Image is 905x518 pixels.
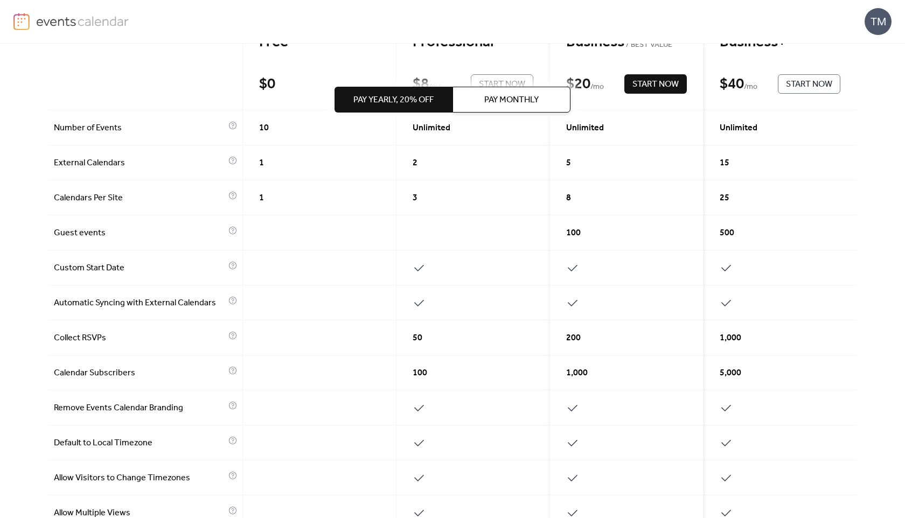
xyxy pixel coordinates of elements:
span: Start Now [632,78,679,91]
span: Collect RSVPs [54,332,226,345]
span: External Calendars [54,157,226,170]
span: Custom Start Date [54,262,226,275]
span: 10 [259,122,269,135]
span: 15 [720,157,729,170]
span: Pay Yearly, 20% off [353,94,434,107]
div: Free [259,33,380,52]
span: Unlimited [720,122,757,135]
span: 100 [413,367,427,380]
span: / mo [590,81,604,94]
span: 50 [413,332,422,345]
span: 1 [259,192,264,205]
span: 8 [566,192,571,205]
span: 25 [720,192,729,205]
span: 5,000 [720,367,741,380]
button: Start Now [624,74,687,94]
span: Remove Events Calendar Branding [54,402,226,415]
div: Business [566,33,687,52]
span: 100 [566,227,581,240]
span: / mo [744,81,757,94]
span: Calendars Per Site [54,192,226,205]
img: logo [13,13,30,30]
span: Number of Events [54,122,226,135]
span: 200 [566,332,581,345]
span: Guest events [54,227,226,240]
span: 3 [413,192,417,205]
span: Pay Monthly [484,94,539,107]
span: 1,000 [566,367,588,380]
button: Pay Yearly, 20% off [335,87,452,113]
span: Allow Visitors to Change Timezones [54,472,226,485]
div: $ 40 [720,75,744,94]
span: BEST VALUE [624,39,672,52]
button: Start Now [778,74,840,94]
div: TM [865,8,892,35]
div: $ 0 [259,75,275,94]
span: Calendar Subscribers [54,367,226,380]
span: Unlimited [566,122,604,135]
span: 5 [566,157,571,170]
img: logo-type [36,13,129,29]
span: Start Now [786,78,832,91]
span: Default to Local Timezone [54,437,226,450]
div: $ 20 [566,75,590,94]
span: Automatic Syncing with External Calendars [54,297,226,310]
span: 1 [259,157,264,170]
div: Business+ [720,33,840,52]
span: 1,000 [720,332,741,345]
span: 500 [720,227,734,240]
button: Pay Monthly [452,87,570,113]
span: 2 [413,157,417,170]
